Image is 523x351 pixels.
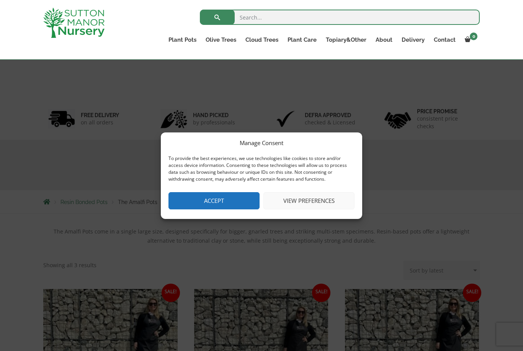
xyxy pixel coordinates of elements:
a: Olive Trees [201,34,241,45]
a: About [371,34,397,45]
div: To provide the best experiences, we use technologies like cookies to store and/or access device i... [168,155,354,183]
button: View preferences [263,192,355,209]
a: Contact [429,34,460,45]
input: Search... [200,10,480,25]
button: Accept [168,192,260,209]
a: 0 [460,34,480,45]
a: Topiary&Other [321,34,371,45]
a: Cloud Trees [241,34,283,45]
img: logo [43,8,105,38]
a: Plant Pots [164,34,201,45]
a: Delivery [397,34,429,45]
div: Manage Consent [240,138,283,147]
span: 0 [470,33,477,40]
a: Plant Care [283,34,321,45]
